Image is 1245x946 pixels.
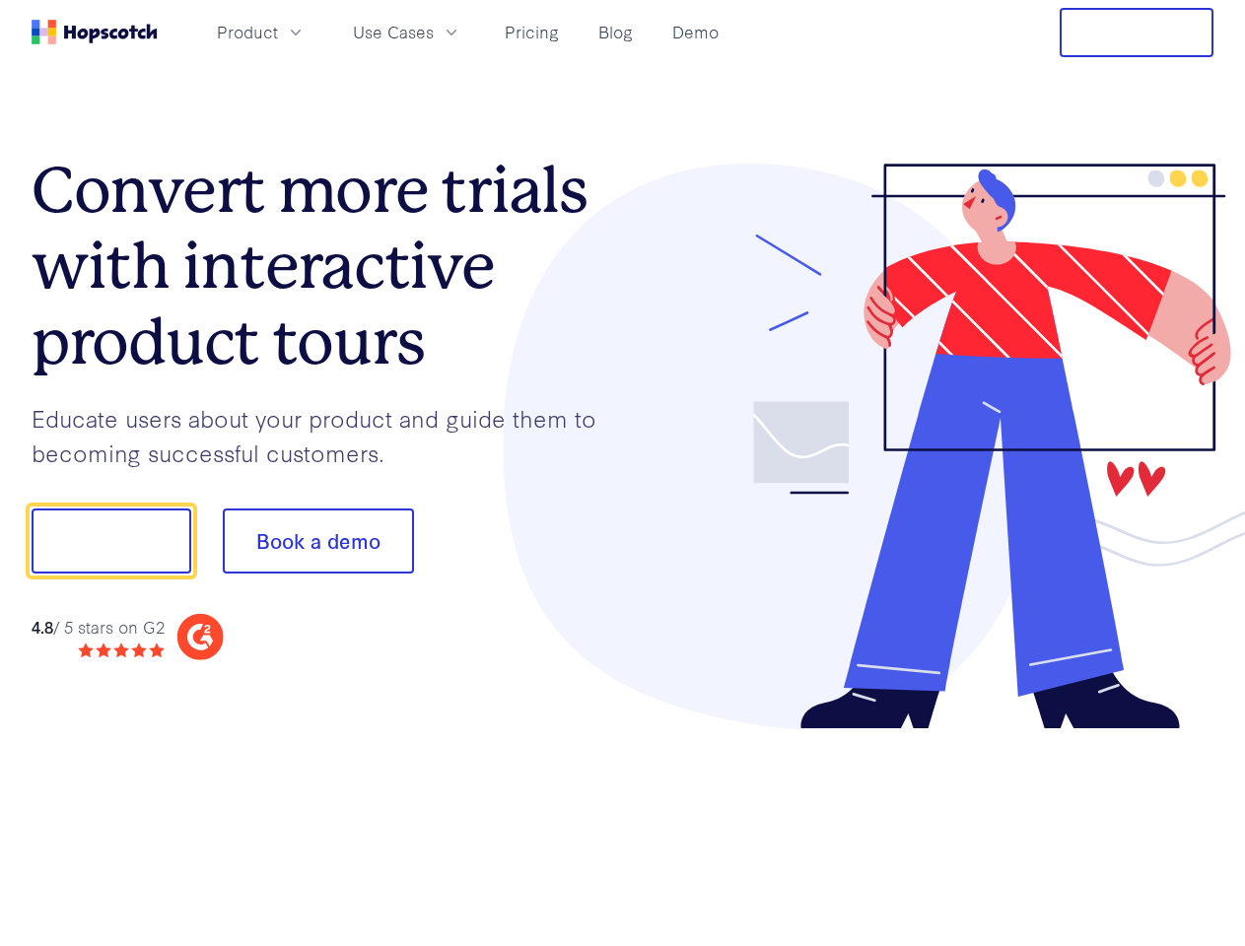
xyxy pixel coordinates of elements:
button: Product [205,16,317,48]
span: Use Cases [353,20,434,44]
button: Show me! [32,508,191,574]
button: Use Cases [341,16,473,48]
a: Home [32,20,158,44]
a: Blog [590,16,641,48]
a: Pricing [497,16,567,48]
strong: 4.8 [32,615,53,638]
button: Free Trial [1060,8,1213,57]
h1: Convert more trials with interactive product tours [32,153,623,379]
button: Book a demo [223,508,414,574]
p: Educate users about your product and guide them to becoming successful customers. [32,401,623,469]
div: / 5 stars on G2 [32,615,165,640]
span: Product [217,20,278,44]
a: Demo [664,16,726,48]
